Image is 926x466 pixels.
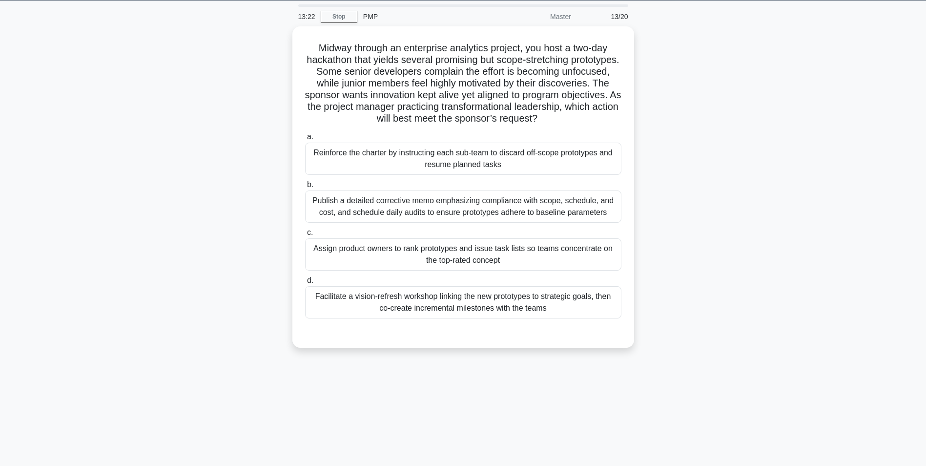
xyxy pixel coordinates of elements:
div: Facilitate a vision-refresh workshop linking the new prototypes to strategic goals, then co-creat... [305,286,621,318]
span: c. [307,228,313,236]
span: b. [307,180,313,189]
div: PMP [357,7,492,26]
div: Publish a detailed corrective memo emphasizing compliance with scope, schedule, and cost, and sch... [305,191,621,223]
div: Master [492,7,577,26]
div: Reinforce the charter by instructing each sub-team to discard off-scope prototypes and resume pla... [305,143,621,175]
span: d. [307,276,313,284]
div: Assign product owners to rank prototypes and issue task lists so teams concentrate on the top-rat... [305,238,621,271]
h5: Midway through an enterprise analytics project, you host a two-day hackathon that yields several ... [304,42,622,125]
span: a. [307,132,313,141]
a: Stop [321,11,357,23]
div: 13:22 [292,7,321,26]
div: 13/20 [577,7,634,26]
